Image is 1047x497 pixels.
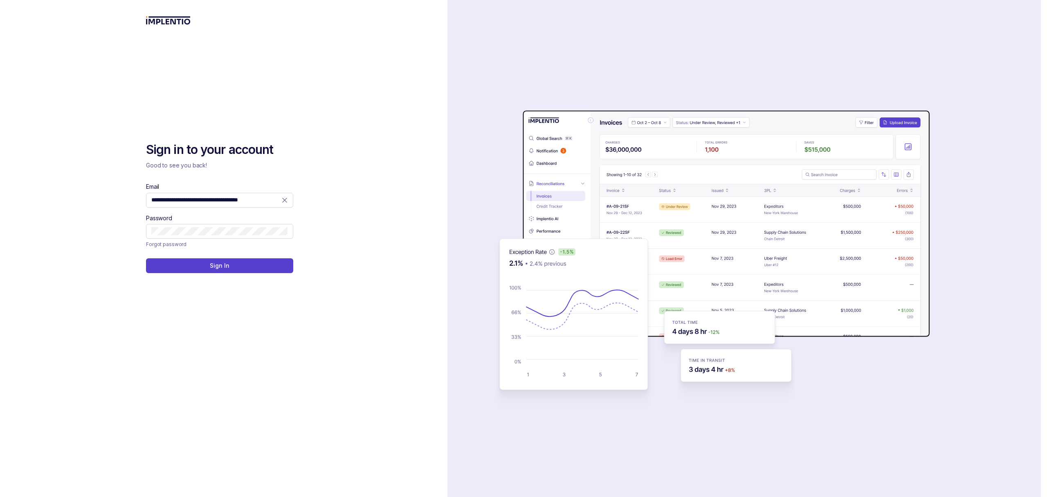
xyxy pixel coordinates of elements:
[146,183,159,191] label: Email
[146,240,186,248] a: Link Forgot password
[146,258,293,273] button: Sign In
[146,214,172,222] label: Password
[146,16,191,25] img: logo
[210,262,229,270] p: Sign In
[146,240,186,248] p: Forgot password
[146,142,293,158] h2: Sign in to your account
[146,161,293,169] p: Good to see you back!
[470,85,932,412] img: signin-background.svg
